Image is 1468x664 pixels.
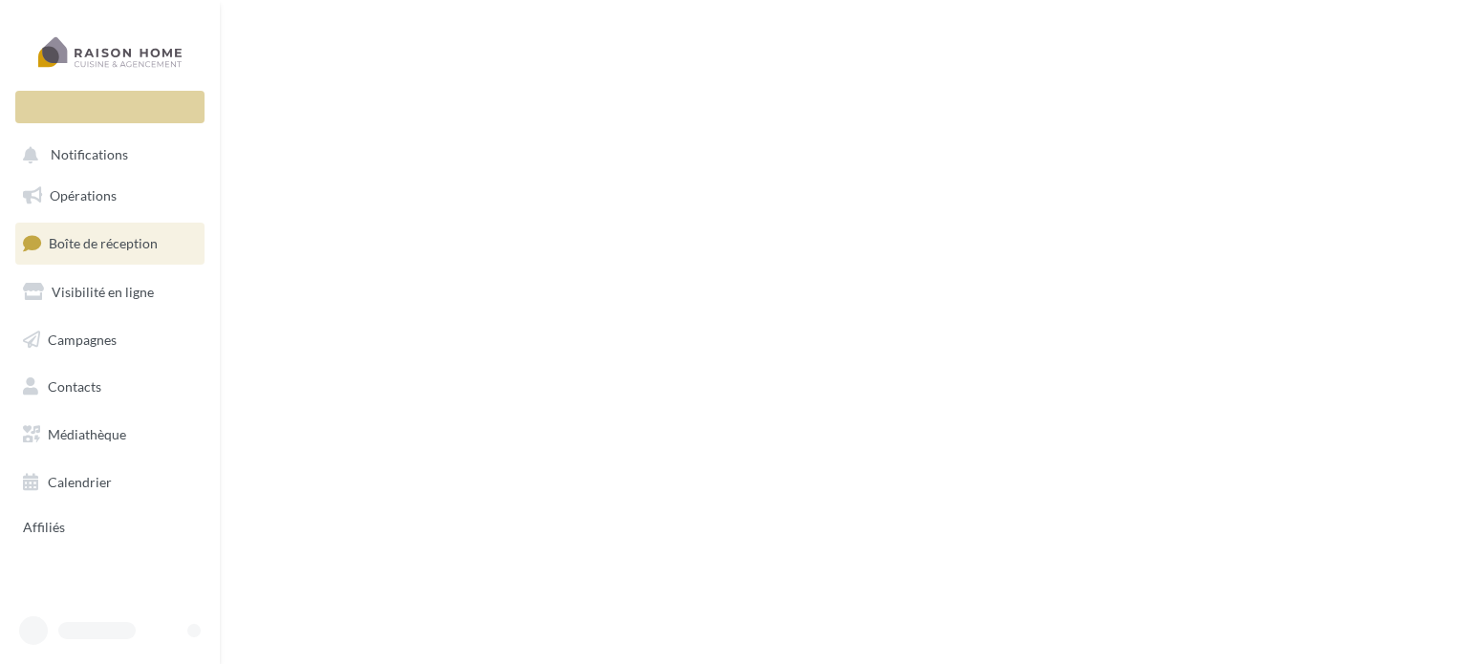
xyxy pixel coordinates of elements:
[11,176,208,216] a: Opérations
[48,331,117,347] span: Campagnes
[11,462,208,503] a: Calendrier
[49,235,158,251] span: Boîte de réception
[11,320,208,360] a: Campagnes
[11,223,208,264] a: Boîte de réception
[48,474,112,490] span: Calendrier
[50,187,117,203] span: Opérations
[11,272,208,312] a: Visibilité en ligne
[11,415,208,455] a: Médiathèque
[48,378,101,395] span: Contacts
[51,147,128,163] span: Notifications
[15,91,205,123] div: Nouvelle campagne
[23,520,65,536] span: Affiliés
[11,367,208,407] a: Contacts
[52,284,154,300] span: Visibilité en ligne
[11,509,208,544] a: Affiliés
[48,426,126,442] span: Médiathèque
